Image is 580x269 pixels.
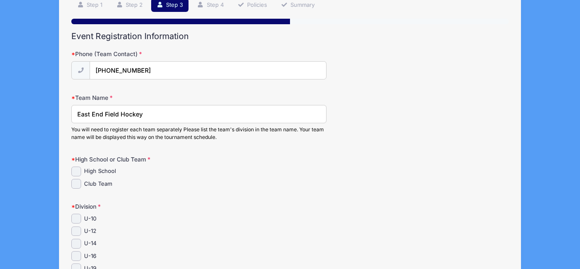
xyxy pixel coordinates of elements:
[71,155,217,164] label: High School or Club Team
[90,61,326,79] input: (xxx) xxx-xxxx
[84,227,96,235] label: U-12
[71,50,217,58] label: Phone (Team Contact)
[71,31,509,41] h2: Event Registration Information
[84,215,96,223] label: U-10
[84,239,96,248] label: U-14
[71,126,327,141] div: You will need to register each team separately Please list the team's division in the team name. ...
[84,252,96,261] label: U-16
[84,180,112,188] label: Club Team
[71,202,217,211] label: Division
[71,93,217,102] label: Team Name
[84,167,116,176] label: High School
